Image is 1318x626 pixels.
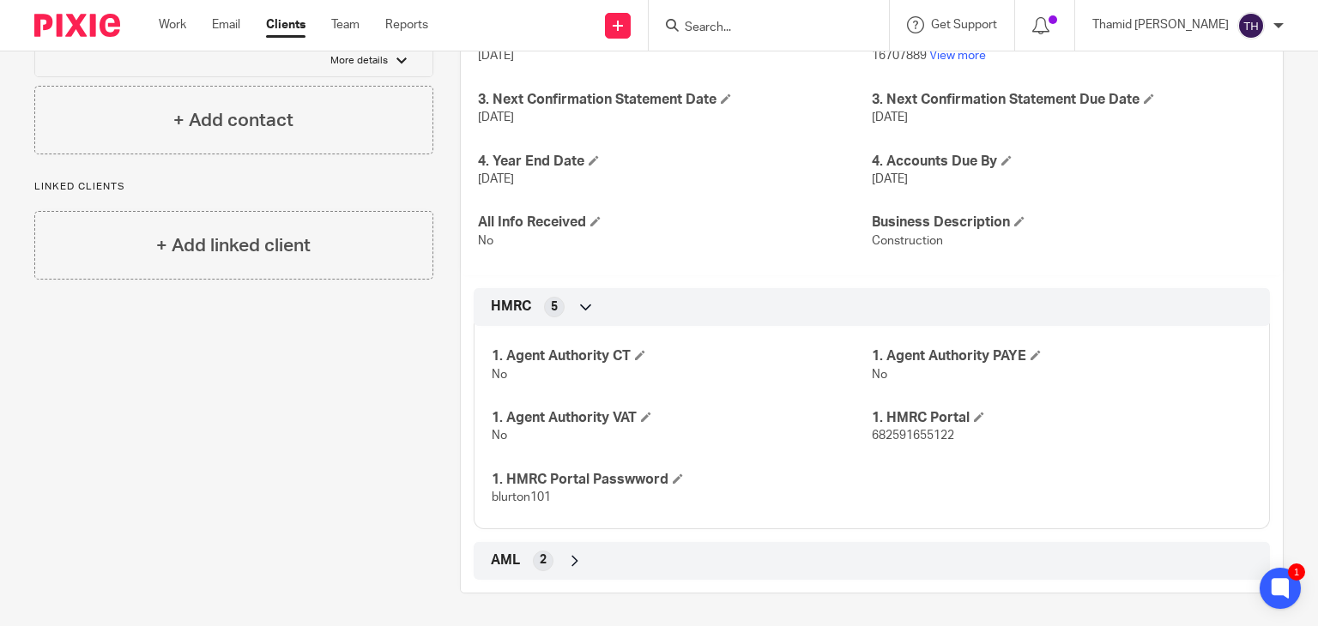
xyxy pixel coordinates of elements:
span: 2 [540,551,547,569]
h4: 1. Agent Authority VAT [492,409,872,427]
span: HMRC [491,298,531,316]
a: Email [212,16,240,33]
h4: 4. Accounts Due By [872,153,1266,171]
h4: 3. Next Confirmation Statement Date [478,91,872,109]
div: 1 [1288,563,1305,581]
span: [DATE] [872,173,908,185]
p: More details [330,54,388,68]
h4: 1. Agent Authority CT [492,347,872,365]
span: No [872,369,887,381]
h4: 1. HMRC Portal Passwword [492,471,872,489]
p: Linked clients [34,180,433,194]
span: [DATE] [478,50,514,62]
h4: 1. HMRC Portal [872,409,1252,427]
a: Reports [385,16,428,33]
h4: 4. Year End Date [478,153,872,171]
p: Thamid [PERSON_NAME] [1092,16,1229,33]
img: svg%3E [1237,12,1265,39]
h4: 1. Agent Authority PAYE [872,347,1252,365]
span: [DATE] [478,111,514,123]
span: AML [491,551,520,569]
a: View more [929,50,986,62]
a: Work [159,16,186,33]
a: Team [331,16,360,33]
span: No [478,235,493,247]
span: [DATE] [478,173,514,185]
h4: Business Description [872,214,1266,232]
span: Construction [872,235,943,247]
span: Get Support [931,19,997,31]
h4: 3. Next Confirmation Statement Due Date [872,91,1266,109]
span: [DATE] [872,111,908,123]
h4: + Add contact [173,107,293,134]
span: blurton101 [492,491,551,503]
h4: + Add linked client [156,232,311,259]
span: No [492,369,507,381]
h4: All Info Received [478,214,872,232]
input: Search [683,21,837,36]
span: 16707889 [872,50,927,62]
span: 5 [551,298,558,316]
span: No [492,430,507,442]
span: 682591655122 [872,430,954,442]
a: Clients [266,16,305,33]
img: Pixie [34,14,120,37]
